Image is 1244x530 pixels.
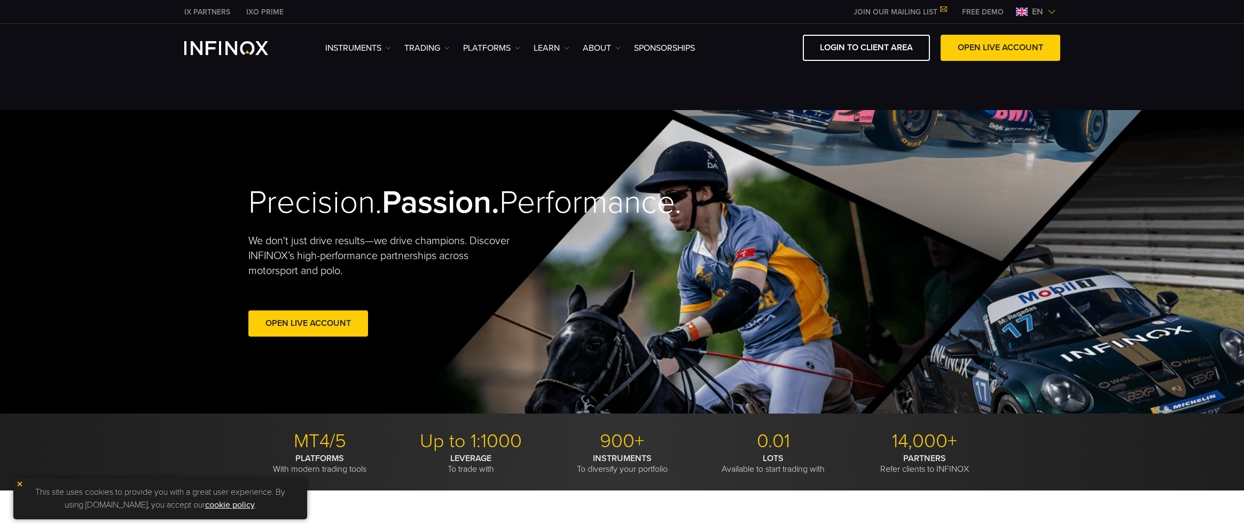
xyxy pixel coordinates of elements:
a: Learn [534,42,569,54]
a: LOGIN TO CLIENT AREA [803,35,930,61]
p: With modern trading tools [248,453,392,474]
strong: LOTS [763,453,784,464]
a: INFINOX [176,6,238,18]
p: To trade with [400,453,543,474]
a: OPEN LIVE ACCOUNT [941,35,1060,61]
strong: PLATFORMS [295,453,344,464]
p: 14,000+ [853,430,996,453]
p: Available to start trading with [702,453,845,474]
a: INFINOX [238,6,292,18]
p: We don't just drive results—we drive champions. Discover INFINOX’s high-performance partnerships ... [248,233,518,278]
a: ABOUT [583,42,621,54]
p: Up to 1:1000 [400,430,543,453]
a: Instruments [325,42,391,54]
p: To diversify your portfolio [551,453,694,474]
a: SPONSORSHIPS [634,42,695,54]
strong: LEVERAGE [450,453,491,464]
p: Refer clients to INFINOX [853,453,996,474]
a: INFINOX MENU [954,6,1012,18]
img: yellow close icon [16,480,24,488]
p: MT4/5 [248,430,392,453]
strong: Passion. [382,183,499,222]
h2: Precision. Performance. [248,183,585,222]
a: TRADING [404,42,450,54]
strong: INSTRUMENTS [593,453,652,464]
a: cookie policy [205,500,255,510]
a: JOIN OUR MAILING LIST [846,7,954,17]
a: INFINOX Logo [184,41,293,55]
span: en [1028,5,1047,18]
p: This site uses cookies to provide you with a great user experience. By using [DOMAIN_NAME], you a... [19,483,302,514]
p: 0.01 [702,430,845,453]
a: Open Live Account [248,310,368,337]
p: 900+ [551,430,694,453]
a: PLATFORMS [463,42,520,54]
strong: PARTNERS [903,453,946,464]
